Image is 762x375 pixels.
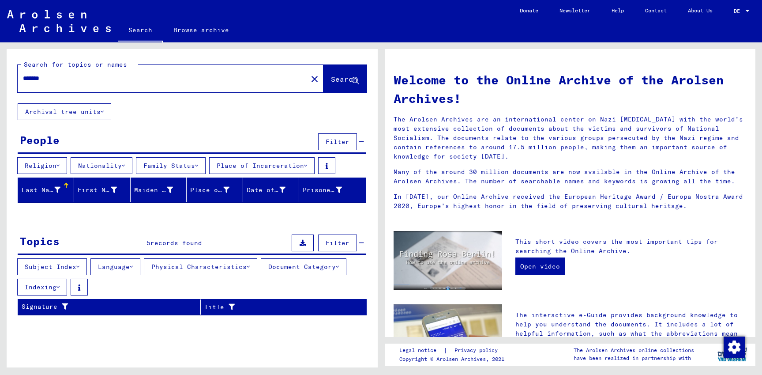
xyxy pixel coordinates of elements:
mat-header-cell: Place of Birth [187,178,243,202]
span: Filter [326,138,349,146]
span: 5 [146,239,150,247]
mat-header-cell: Prisoner # [299,178,365,202]
p: have been realized in partnership with [574,354,694,362]
p: Copyright © Arolsen Archives, 2021 [399,355,508,363]
button: Clear [306,70,323,87]
p: This short video covers the most important tips for searching the Online Archive. [515,237,747,256]
p: The interactive e-Guide provides background knowledge to help you understand the documents. It in... [515,311,747,348]
p: The Arolsen Archives online collections [574,346,694,354]
div: Last Name [22,186,60,195]
button: Religion [17,157,67,174]
a: Search [118,19,163,42]
div: Maiden Name [134,186,173,195]
div: People [20,132,60,148]
button: Language [90,258,140,275]
span: Search [331,75,357,83]
p: Many of the around 30 million documents are now available in the Online Archive of the Arolsen Ar... [394,167,747,186]
div: Date of Birth [247,186,285,195]
mat-icon: close [309,74,320,84]
a: Privacy policy [447,346,508,355]
mat-select-trigger: DE [734,8,740,14]
a: Open video [515,258,565,275]
img: Zustimmung ändern [724,337,745,358]
a: Legal notice [399,346,443,355]
div: First Name [78,186,116,195]
div: Prisoner # [303,183,355,197]
button: Nationality [71,157,132,174]
div: First Name [78,183,130,197]
button: Physical Characteristics [144,258,257,275]
p: In [DATE], our Online Archive received the European Heritage Award / Europa Nostra Award 2020, Eu... [394,192,747,211]
button: Archival tree units [18,103,111,120]
p: The Arolsen Archives are an international center on Nazi [MEDICAL_DATA] with the world’s most ext... [394,115,747,161]
button: Document Category [261,258,346,275]
img: yv_logo.png [716,343,749,365]
div: Signature [22,302,189,311]
mat-header-cell: First Name [74,178,130,202]
button: Subject Index [17,258,87,275]
mat-header-cell: Last Name [18,178,74,202]
div: Place of Birth [190,183,242,197]
div: Last Name [22,183,74,197]
a: Browse archive [163,19,240,41]
div: Title [204,300,356,314]
img: Arolsen_neg.svg [7,10,111,32]
div: Signature [22,300,200,314]
span: records found [150,239,202,247]
img: video.jpg [394,231,503,290]
button: Indexing [17,279,67,295]
button: Place of Incarceration [209,157,315,174]
span: Filter [326,239,349,247]
div: Date of Birth [247,183,299,197]
div: Maiden Name [134,183,186,197]
button: Search [323,65,367,92]
mat-label: Search for topics or names [24,61,127,68]
h1: Welcome to the Online Archive of the Arolsen Archives! [394,71,747,108]
button: Family Status [136,157,206,174]
button: Filter [318,133,357,150]
button: Filter [318,235,357,251]
div: Prisoner # [303,186,342,195]
div: Topics [20,233,60,249]
div: | [399,346,508,355]
div: Place of Birth [190,186,229,195]
mat-header-cell: Maiden Name [131,178,187,202]
div: Title [204,303,345,312]
mat-header-cell: Date of Birth [243,178,299,202]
